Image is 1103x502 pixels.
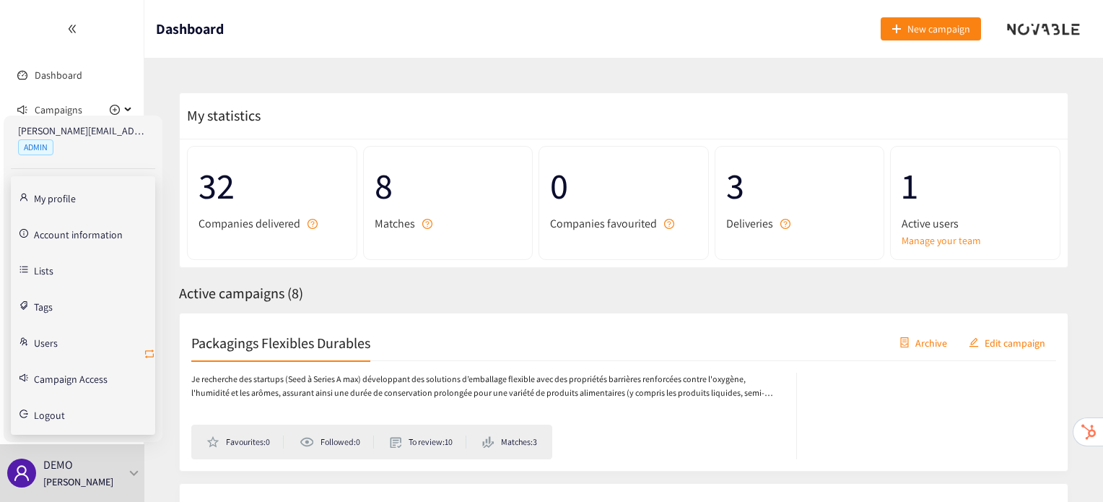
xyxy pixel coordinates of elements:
li: Favourites: 0 [206,436,284,449]
p: Je recherche des startups (Seed à Series A max) développant des solutions d’emballage flexible av... [191,373,782,400]
span: question-circle [422,219,432,229]
span: Deliveries [726,215,773,233]
span: Active users [902,215,959,233]
a: Account information [34,227,123,240]
span: Companies delivered [199,215,300,233]
span: sound [17,105,27,115]
p: DEMO [43,456,73,474]
span: logout [19,410,28,418]
a: Campaign Access [34,371,108,384]
span: 8 [375,157,522,215]
li: Matches: 3 [482,436,537,449]
button: editEdit campaign [958,331,1056,354]
li: To review: 10 [390,436,466,449]
span: ADMIN [18,139,53,155]
button: retweet [144,343,155,366]
span: retweet [144,348,155,362]
a: Lists [34,263,53,276]
span: Companies favourited [550,215,657,233]
span: Logout [34,410,65,420]
span: New campaign [907,21,970,37]
a: Dashboard [35,69,82,82]
span: container [899,337,910,349]
p: [PERSON_NAME] [43,474,113,490]
span: My statistics [180,106,261,125]
span: Archive [915,334,947,350]
button: plusNew campaign [881,17,981,40]
span: Edit campaign [985,334,1045,350]
button: containerArchive [889,331,958,354]
a: Tags [34,299,53,312]
span: 3 [726,157,873,215]
span: user [13,464,30,482]
span: question-circle [780,219,790,229]
span: 0 [550,157,697,215]
span: 32 [199,157,346,215]
a: Packagings Flexibles DurablescontainerArchiveeditEdit campaignJe recherche des startups (Seed à S... [179,313,1068,472]
a: My profile [34,191,76,204]
span: edit [969,337,979,349]
span: plus [891,24,902,35]
span: question-circle [664,219,674,229]
span: Active campaigns ( 8 ) [179,284,303,303]
p: [PERSON_NAME][EMAIL_ADDRESS][DOMAIN_NAME] [18,123,148,139]
span: double-left [67,24,77,34]
a: Users [34,335,58,348]
span: plus-circle [110,105,120,115]
span: Matches [375,215,415,233]
iframe: Chat Widget [1031,433,1103,502]
a: Manage your team [902,233,1049,248]
h2: Packagings Flexibles Durables [191,332,370,352]
span: Campaigns [35,95,82,124]
span: question-circle [308,219,318,229]
span: 1 [902,157,1049,215]
li: Followed: 0 [300,436,373,449]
